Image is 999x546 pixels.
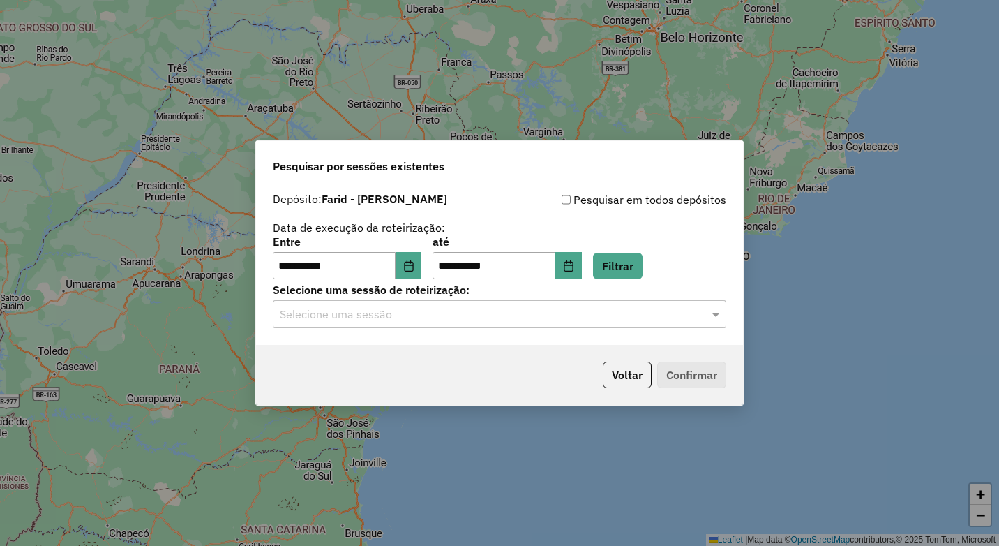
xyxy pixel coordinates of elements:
[273,233,421,250] label: Entre
[396,252,422,280] button: Choose Date
[273,219,445,236] label: Data de execução da roteirização:
[499,191,726,208] div: Pesquisar em todos depósitos
[433,233,581,250] label: até
[322,192,447,206] strong: Farid - [PERSON_NAME]
[555,252,582,280] button: Choose Date
[273,158,444,175] span: Pesquisar por sessões existentes
[603,362,652,388] button: Voltar
[273,191,447,207] label: Depósito:
[273,281,726,298] label: Selecione uma sessão de roteirização:
[593,253,643,279] button: Filtrar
